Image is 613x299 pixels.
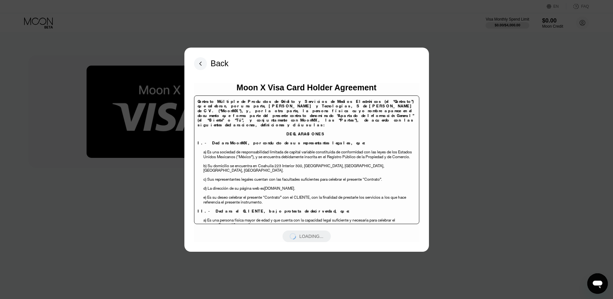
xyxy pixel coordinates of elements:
span: s a [378,195,383,200]
span: d [203,186,206,191]
span: [PERSON_NAME] y Tecnologías, S de [PERSON_NAME] de C.V. (“MoonMX”), [198,103,414,113]
span: c [203,177,205,182]
span: ) La dirección de su página web es [206,186,264,191]
div: Back [194,57,229,70]
span: Contrato Múltiple de Productos de Crédito y Servicios de Medios Electrónicos (el “Contrato”) que ... [198,99,414,109]
span: I.- Declara [198,140,230,146]
div: Back [211,59,229,68]
span: y, por la otra parte, la persona física cuyo nombre aparece en el documento que forma parte del p... [198,108,414,123]
iframe: Кнопка запуска окна обмена сообщениями [587,273,608,294]
span: b) Su domicilio se encuentra en [203,163,257,168]
span: [DOMAIN_NAME]. [264,186,295,191]
span: MoonMX [300,117,318,123]
span: ) Sus representantes legales cuentan con las facultades suficientes para celebrar el presente “Co... [205,177,382,182]
span: Coahuila 223 Interior 300, [GEOGRAPHIC_DATA], [GEOGRAPHIC_DATA] [258,163,383,168]
span: MoonMX [230,140,248,146]
span: a) Es una sociedad de responsabilidad limitada de capital variable constituida de conformidad con... [203,149,412,159]
span: a) Es una persona física mayor de edad y que cuenta con la capacidad legal suficiente y necesaria... [203,217,395,228]
span: los que hace referencia el presente instrumento. [203,195,406,205]
div: Moon X Visa Card Holder Agreement [237,83,376,92]
span: ) Es su deseo celebrar el presente “Contrato” con el CLIENTE, con la finalidad de prestarle los s... [205,195,378,200]
span: DECLARACIONES [286,131,325,137]
span: e [203,195,205,200]
span: , [GEOGRAPHIC_DATA], [GEOGRAPHIC_DATA]. [203,163,384,173]
span: , las “Partes”), de acuerdo con las siguientes declaraciones, definiciones y cláusulas: [198,117,414,128]
span: II.- Declara el CLIENTE, bajo protesta de decir verdad, que: [198,208,351,214]
span: , por conducto de sus representantes legales, que: [248,140,367,146]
